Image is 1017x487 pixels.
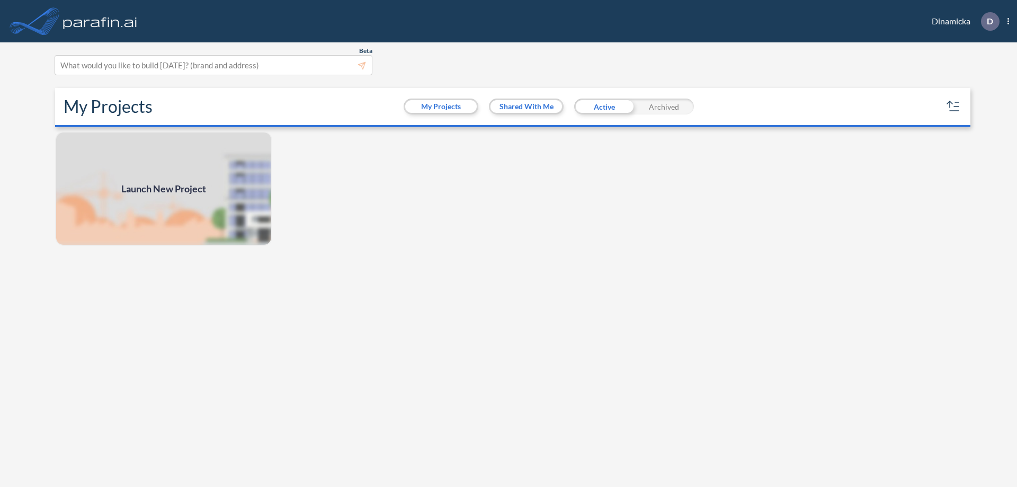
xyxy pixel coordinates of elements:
[55,131,272,246] a: Launch New Project
[987,16,993,26] p: D
[405,100,477,113] button: My Projects
[55,131,272,246] img: add
[945,98,962,115] button: sort
[121,182,206,196] span: Launch New Project
[490,100,562,113] button: Shared With Me
[574,99,634,114] div: Active
[359,47,372,55] span: Beta
[64,96,153,117] h2: My Projects
[61,11,139,32] img: logo
[634,99,694,114] div: Archived
[916,12,1009,31] div: Dinamicka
